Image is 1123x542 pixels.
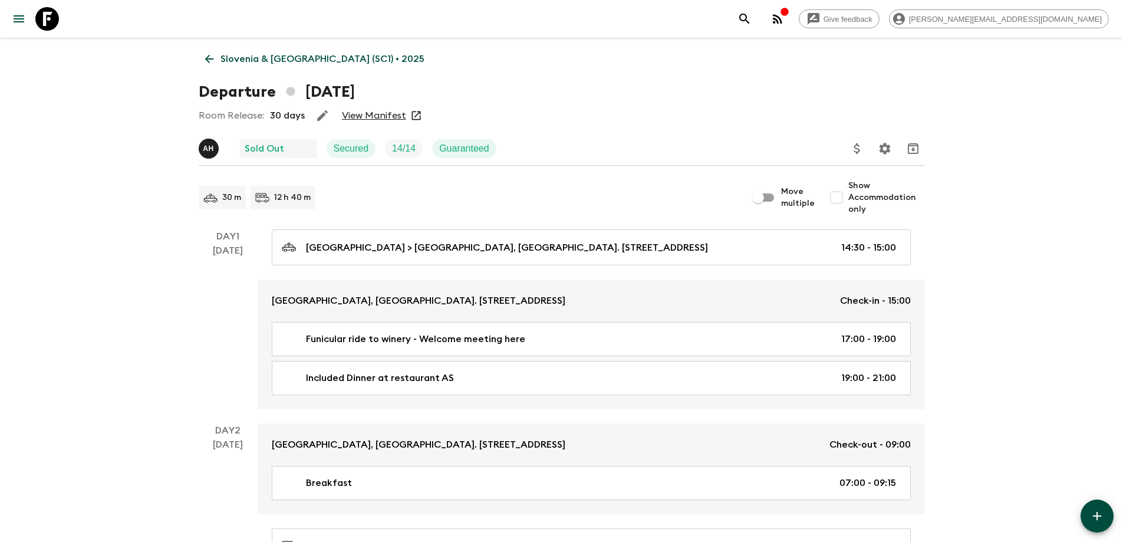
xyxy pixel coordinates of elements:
[873,137,897,160] button: Settings
[272,438,565,452] p: [GEOGRAPHIC_DATA], [GEOGRAPHIC_DATA]. [STREET_ADDRESS]
[901,137,925,160] button: Archive (Completed, Cancelled or Unsynced Departures only)
[327,139,376,158] div: Secured
[199,142,221,152] span: Alenka Hriberšek
[841,332,896,346] p: 17:00 - 19:00
[7,7,31,31] button: menu
[889,9,1109,28] div: [PERSON_NAME][EMAIL_ADDRESS][DOMAIN_NAME]
[841,371,896,385] p: 19:00 - 21:00
[199,139,221,159] button: AH
[334,142,369,156] p: Secured
[220,52,424,66] p: Slovenia & [GEOGRAPHIC_DATA] (SC1) • 2025
[199,229,258,244] p: Day 1
[272,361,911,395] a: Included Dinner at restaurant AS19:00 - 21:00
[839,476,896,490] p: 07:00 - 09:15
[272,229,911,265] a: [GEOGRAPHIC_DATA] > [GEOGRAPHIC_DATA], [GEOGRAPHIC_DATA]. [STREET_ADDRESS]14:30 - 15:00
[258,423,925,466] a: [GEOGRAPHIC_DATA], [GEOGRAPHIC_DATA]. [STREET_ADDRESS]Check-out - 09:00
[272,466,911,500] a: Breakfast07:00 - 09:15
[245,142,284,156] p: Sold Out
[439,142,489,156] p: Guaranteed
[829,438,911,452] p: Check-out - 09:00
[272,322,911,356] a: Funicular ride to winery - Welcome meeting here17:00 - 19:00
[781,186,815,209] span: Move multiple
[817,15,879,24] span: Give feedback
[213,244,243,409] div: [DATE]
[385,139,423,158] div: Trip Fill
[840,294,911,308] p: Check-in - 15:00
[845,137,869,160] button: Update Price, Early Bird Discount and Costs
[306,332,525,346] p: Funicular ride to winery - Welcome meeting here
[799,9,880,28] a: Give feedback
[841,241,896,255] p: 14:30 - 15:00
[199,80,355,104] h1: Departure [DATE]
[199,47,431,71] a: Slovenia & [GEOGRAPHIC_DATA] (SC1) • 2025
[203,144,214,153] p: A H
[199,109,264,123] p: Room Release:
[306,476,352,490] p: Breakfast
[306,241,708,255] p: [GEOGRAPHIC_DATA] > [GEOGRAPHIC_DATA], [GEOGRAPHIC_DATA]. [STREET_ADDRESS]
[306,371,454,385] p: Included Dinner at restaurant AS
[903,15,1108,24] span: [PERSON_NAME][EMAIL_ADDRESS][DOMAIN_NAME]
[392,142,416,156] p: 14 / 14
[199,423,258,438] p: Day 2
[258,280,925,322] a: [GEOGRAPHIC_DATA], [GEOGRAPHIC_DATA]. [STREET_ADDRESS]Check-in - 15:00
[733,7,756,31] button: search adventures
[272,294,565,308] p: [GEOGRAPHIC_DATA], [GEOGRAPHIC_DATA]. [STREET_ADDRESS]
[270,109,305,123] p: 30 days
[848,180,925,215] span: Show Accommodation only
[342,110,406,121] a: View Manifest
[274,192,311,203] p: 12 h 40 m
[222,192,241,203] p: 30 m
